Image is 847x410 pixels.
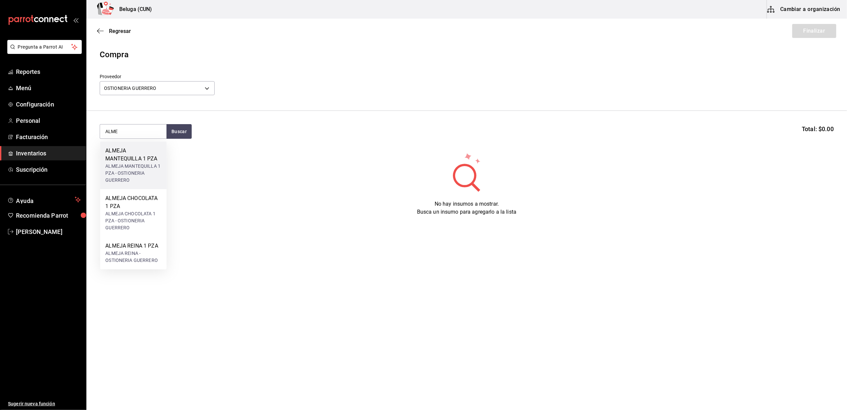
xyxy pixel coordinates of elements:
[100,81,215,95] div: OSTIONERIA GUERRERO
[16,84,81,93] span: Menú
[8,400,81,407] span: Sugerir nueva función
[16,196,72,204] span: Ayuda
[16,100,81,109] span: Configuración
[16,132,81,141] span: Facturación
[16,227,81,236] span: [PERSON_NAME]
[105,210,161,231] div: ALMEJA CHOCOLATA 1 PZA - OSTIONERIA GUERRERO
[114,5,152,13] h3: Beluga (CUN)
[16,165,81,174] span: Suscripción
[100,75,215,79] label: Proveedor
[109,28,131,34] span: Regresar
[105,147,161,163] div: ALMEJA MANTEQUILLA 1 PZA
[105,194,161,210] div: ALMEJA CHOCOLATA 1 PZA
[105,163,161,184] div: ALMEJA MANTEQUILLA 1 PZA - OSTIONERIA GUERRERO
[16,116,81,125] span: Personal
[417,201,516,215] span: No hay insumos a mostrar. Busca un insumo para agregarlo a la lista
[16,67,81,76] span: Reportes
[802,124,834,133] span: Total: $0.00
[16,149,81,158] span: Inventarios
[73,17,78,23] button: open_drawer_menu
[18,44,71,51] span: Pregunta a Parrot AI
[97,28,131,34] button: Regresar
[100,49,834,61] div: Compra
[7,40,82,54] button: Pregunta a Parrot AI
[100,124,166,138] input: Buscar insumo
[5,48,82,55] a: Pregunta a Parrot AI
[105,242,161,250] div: ALMEJA REINA 1 PZA
[166,124,192,139] button: Buscar
[105,250,161,264] div: ALMEJA REINA - OSTIONERIA GUERRERO
[16,211,81,220] span: Recomienda Parrot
